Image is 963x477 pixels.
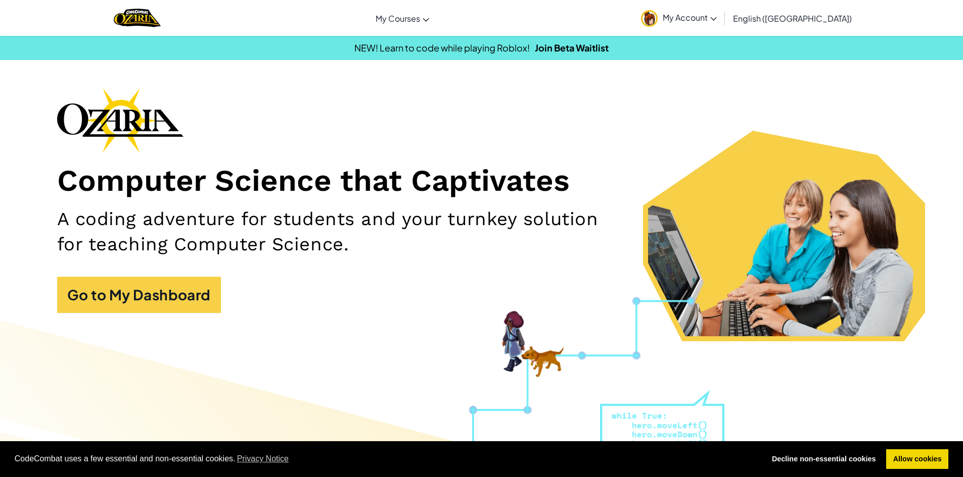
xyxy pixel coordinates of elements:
[57,88,184,152] img: Ozaria branding logo
[354,42,530,54] span: NEW! Learn to code while playing Roblox!
[371,5,434,32] a: My Courses
[641,10,658,27] img: avatar
[114,8,161,28] img: Home
[57,277,221,313] a: Go to My Dashboard
[663,12,717,23] span: My Account
[765,449,883,469] a: deny cookies
[636,2,722,34] a: My Account
[57,163,906,199] h1: Computer Science that Captivates
[733,13,852,24] span: English ([GEOGRAPHIC_DATA])
[114,8,161,28] a: Ozaria by CodeCombat logo
[15,451,757,466] span: CodeCombat uses a few essential and non-essential cookies.
[57,206,626,256] h2: A coding adventure for students and your turnkey solution for teaching Computer Science.
[728,5,857,32] a: English ([GEOGRAPHIC_DATA])
[236,451,291,466] a: learn more about cookies
[886,449,948,469] a: allow cookies
[535,42,609,54] a: Join Beta Waitlist
[376,13,420,24] span: My Courses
